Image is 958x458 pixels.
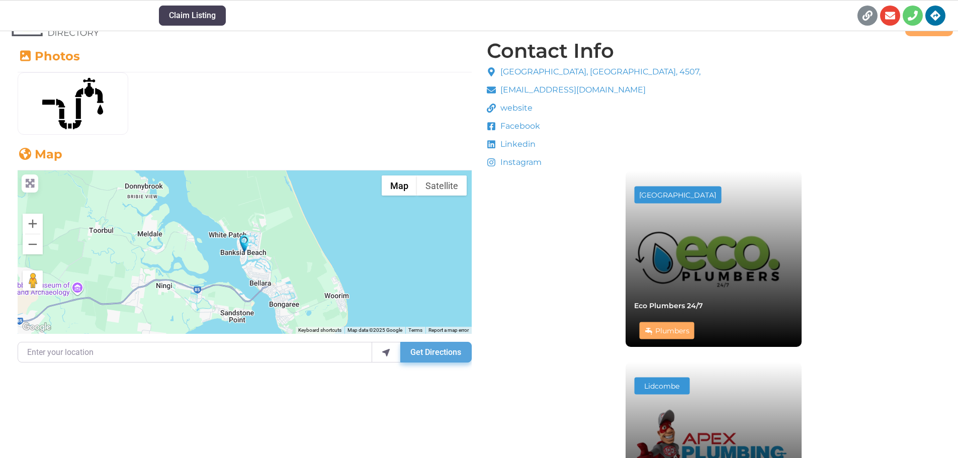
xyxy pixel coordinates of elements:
input: Enter your location [18,342,372,362]
button: Get Directions [400,342,471,362]
button: Claim Listing [159,6,226,26]
button: Zoom in [23,214,43,234]
a: Plumbers [655,326,689,335]
img: Google [20,321,53,334]
button: Show satellite imagery [417,175,467,196]
a: Eco Plumbers 24/7 [634,301,703,310]
div: use my location [372,342,401,362]
button: Keyboard shortcuts [298,327,341,334]
a: Report a map error [428,327,469,333]
div: [GEOGRAPHIC_DATA] [639,191,716,198]
h4: Contact Info [487,41,614,61]
span: Map data ©2025 Google [347,327,402,333]
span: Facebook [498,120,540,132]
span: Instagram [498,156,542,168]
a: Map [18,147,62,161]
a: Open this area in Google Maps (opens a new window) [20,321,53,334]
button: Zoom out [23,234,43,254]
span: [GEOGRAPHIC_DATA], [GEOGRAPHIC_DATA], 4507, [498,66,701,78]
div: Lidcombe [639,382,684,389]
button: Drag Pegman onto the map to open Street View [23,270,43,291]
img: plumbing-pipe-svgrepo-com [18,73,128,134]
span: Linkedin [498,138,536,150]
div: Down to Earth Plumbing and Gas [239,235,249,252]
a: website [487,102,701,114]
span: [EMAIL_ADDRESS][DOMAIN_NAME] [498,84,646,96]
span: website [498,102,533,114]
a: Photos [18,49,80,63]
button: Show street map [382,175,417,196]
a: Terms (opens in new tab) [408,327,422,333]
a: [EMAIL_ADDRESS][DOMAIN_NAME] [487,84,701,96]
